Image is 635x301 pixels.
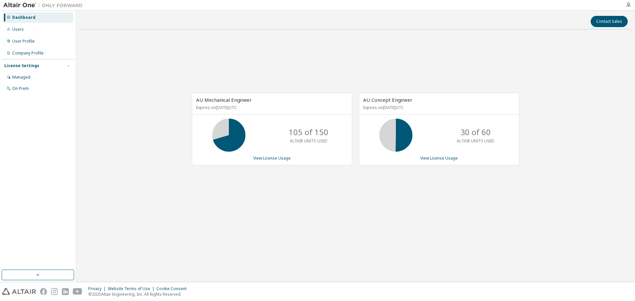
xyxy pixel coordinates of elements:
p: 30 of 60 [460,127,491,138]
div: On Prem [12,86,29,91]
p: Expires on [DATE] UTC [363,105,513,110]
img: linkedin.svg [62,288,69,295]
a: View License Usage [253,155,291,161]
div: Users [12,27,24,32]
div: License Settings [4,63,39,68]
img: youtube.svg [73,288,82,295]
div: Cookie Consent [156,286,190,291]
div: Dashboard [12,15,35,20]
button: Contact Sales [591,16,628,27]
img: Altair One [3,2,86,9]
span: AU Concept Engineer [363,96,412,103]
div: Website Terms of Use [108,286,156,291]
span: AU Mechanical Engineer [196,96,252,103]
a: View License Usage [420,155,458,161]
div: User Profile [12,39,35,44]
img: facebook.svg [40,288,47,295]
p: © 2025 Altair Engineering, Inc. All Rights Reserved. [88,291,190,297]
img: instagram.svg [51,288,58,295]
img: altair_logo.svg [2,288,36,295]
p: 105 of 150 [289,127,328,138]
p: Expires on [DATE] UTC [196,105,346,110]
div: Privacy [88,286,108,291]
p: ALTAIR UNITS USED [457,138,494,144]
div: Company Profile [12,51,44,56]
p: ALTAIR UNITS USED [290,138,327,144]
div: Managed [12,75,30,80]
